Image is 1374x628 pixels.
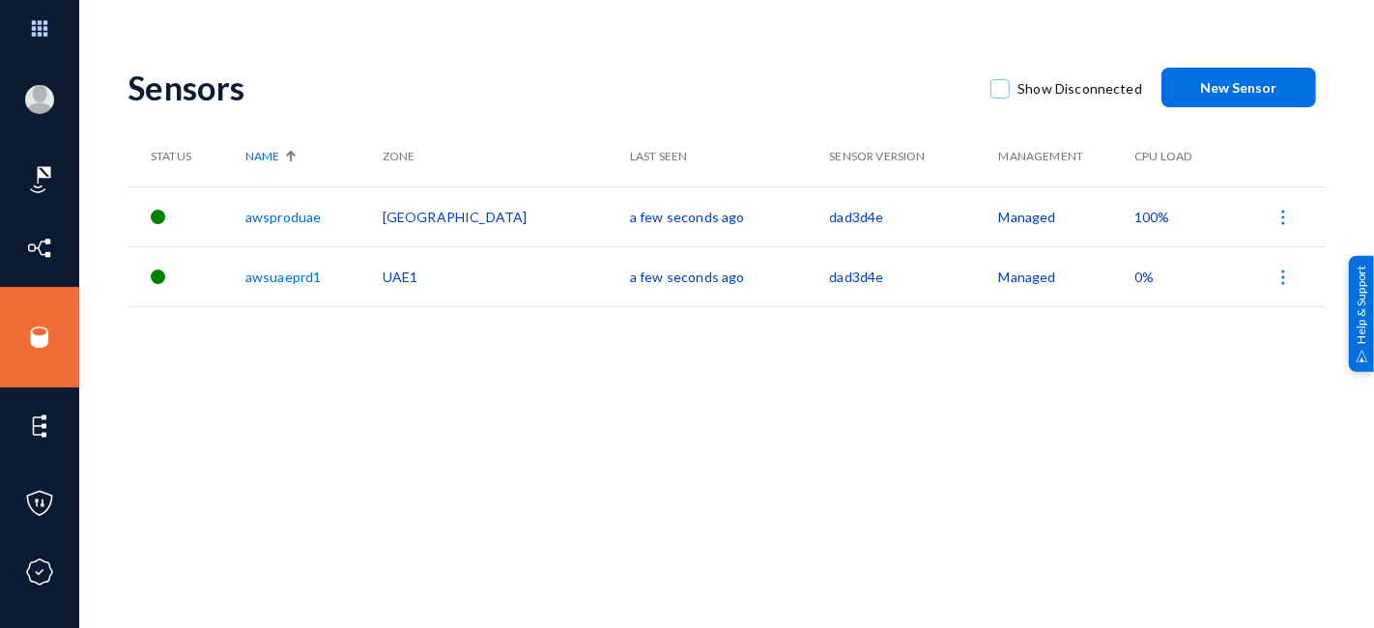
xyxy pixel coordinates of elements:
[383,246,630,306] td: UAE1
[1161,68,1316,107] button: New Sensor
[25,489,54,518] img: icon-policies.svg
[25,323,54,352] img: icon-sources.svg
[128,127,245,186] th: Status
[829,186,998,246] td: dad3d4e
[999,127,1135,186] th: Management
[25,234,54,263] img: icon-inventory.svg
[25,412,54,441] img: icon-elements.svg
[829,127,998,186] th: Sensor Version
[1134,209,1170,225] span: 100%
[25,165,54,194] img: icon-risk-sonar.svg
[383,186,630,246] td: [GEOGRAPHIC_DATA]
[245,269,321,285] a: awsuaeprd1
[1356,350,1368,362] img: help_support.svg
[245,209,321,225] a: awsproduae
[25,85,54,114] img: blank-profile-picture.png
[1274,208,1293,227] img: icon-more.svg
[1274,268,1293,287] img: icon-more.svg
[1134,127,1226,186] th: CPU Load
[829,246,998,306] td: dad3d4e
[1349,256,1374,372] div: Help & Support
[245,148,279,165] span: Name
[999,246,1135,306] td: Managed
[128,68,971,107] div: Sensors
[25,557,54,586] img: icon-compliance.svg
[245,148,373,165] div: Name
[383,127,630,186] th: Zone
[1201,79,1277,96] span: New Sensor
[630,127,830,186] th: Last Seen
[630,186,830,246] td: a few seconds ago
[11,8,69,49] img: app launcher
[630,246,830,306] td: a few seconds ago
[1017,74,1142,103] span: Show Disconnected
[1134,269,1154,285] span: 0%
[999,186,1135,246] td: Managed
